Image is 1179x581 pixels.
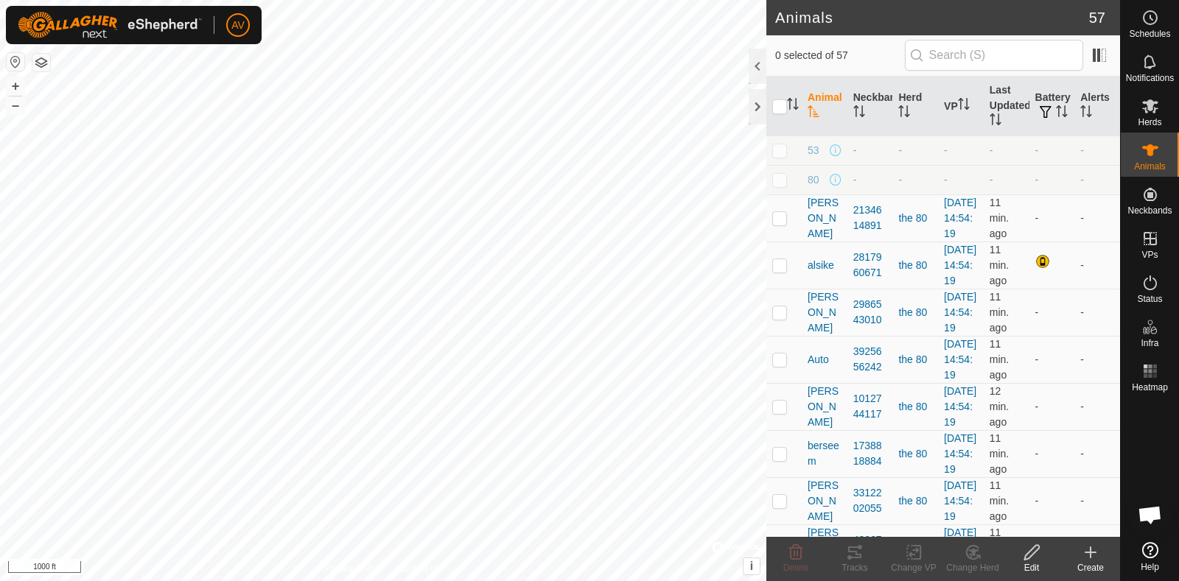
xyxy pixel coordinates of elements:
span: i [750,560,753,572]
td: - [1074,430,1120,477]
span: 53 [808,143,819,158]
span: - [990,174,993,186]
a: [DATE] 14:54:19 [944,385,976,428]
span: Oct 7, 2025, 12:07 PM [990,479,1009,522]
div: Edit [1002,561,1061,574]
span: 0 selected of 57 [775,48,905,63]
a: Help [1121,536,1179,577]
span: [PERSON_NAME] [808,195,842,242]
span: Oct 7, 2025, 12:07 PM [990,197,1009,239]
div: - [898,143,932,158]
div: Create [1061,561,1120,574]
span: Oct 7, 2025, 12:08 PM [990,527,1009,569]
th: VP [938,77,984,136]
td: - [1074,524,1120,571]
div: 1012744117 [853,391,887,422]
span: Oct 7, 2025, 12:08 PM [990,244,1009,286]
td: - [1029,524,1075,571]
p-sorticon: Activate to sort [787,100,799,112]
div: 3312202055 [853,485,887,516]
span: Infra [1141,339,1158,348]
div: - [853,143,887,158]
div: 2986543010 [853,297,887,328]
span: - [990,144,993,156]
img: Gallagher Logo [18,12,202,38]
button: Map Layers [32,54,50,71]
span: [PERSON_NAME] [808,525,842,571]
th: Battery [1029,77,1075,136]
span: Animals [1134,162,1166,171]
a: [DATE] 14:54:19 [944,527,976,569]
span: Oct 7, 2025, 12:08 PM [990,291,1009,334]
button: Reset Map [7,53,24,71]
span: Neckbands [1127,206,1172,215]
td: - [1074,242,1120,289]
div: 2817960671 [853,250,887,281]
p-sorticon: Activate to sort [1080,108,1092,119]
span: VPs [1141,250,1158,259]
td: - [1029,383,1075,430]
span: 57 [1089,7,1105,29]
a: [DATE] 14:54:19 [944,338,976,381]
span: [PERSON_NAME] [808,478,842,524]
p-sorticon: Activate to sort [853,108,865,119]
a: Privacy Policy [325,562,380,575]
div: the 80 [898,211,932,226]
button: – [7,96,24,114]
td: - [1029,477,1075,524]
a: [DATE] 14:54:19 [944,432,976,475]
div: 2134614891 [853,203,887,233]
h2: Animals [775,9,1089,27]
div: the 80 [898,399,932,415]
td: - [1074,383,1120,430]
td: - [1029,135,1075,165]
span: Auto [808,352,829,367]
span: Status [1137,295,1162,303]
td: - [1029,430,1075,477]
button: i [744,558,760,574]
span: Schedules [1129,29,1170,38]
span: 80 [808,172,819,188]
th: Animal [802,77,847,136]
a: [DATE] 14:54:19 [944,244,976,286]
div: - [898,172,932,188]
div: Change VP [884,561,943,574]
div: the 80 [898,446,932,462]
div: 3925656242 [853,344,887,375]
div: - [853,172,887,188]
th: Herd [892,77,938,136]
p-sorticon: Activate to sort [1056,108,1068,119]
td: - [1029,194,1075,242]
div: Tracks [825,561,884,574]
div: 4206704896 [853,532,887,563]
td: - [1074,135,1120,165]
div: Change Herd [943,561,1002,574]
th: Last Updated [984,77,1029,136]
td: - [1074,336,1120,383]
app-display-virtual-paddock-transition: - [944,174,948,186]
div: the 80 [898,305,932,320]
span: Heatmap [1132,383,1168,392]
span: Oct 7, 2025, 12:08 PM [990,432,1009,475]
span: Help [1141,563,1159,571]
span: [PERSON_NAME] [808,289,842,336]
span: Notifications [1126,74,1174,82]
input: Search (S) [905,40,1083,71]
td: - [1029,165,1075,194]
a: Contact Us [398,562,441,575]
a: [DATE] 14:54:19 [944,479,976,522]
a: [DATE] 14:54:19 [944,197,976,239]
span: [PERSON_NAME] [808,384,842,430]
div: the 80 [898,352,932,367]
span: alsike [808,258,834,273]
td: - [1029,336,1075,383]
p-sorticon: Activate to sort [990,116,1001,127]
td: - [1074,289,1120,336]
a: [DATE] 14:54:19 [944,291,976,334]
span: Herds [1138,118,1161,127]
td: - [1029,289,1075,336]
span: Oct 7, 2025, 12:08 PM [990,338,1009,381]
p-sorticon: Activate to sort [808,108,819,119]
td: - [1074,477,1120,524]
div: the 80 [898,493,932,509]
